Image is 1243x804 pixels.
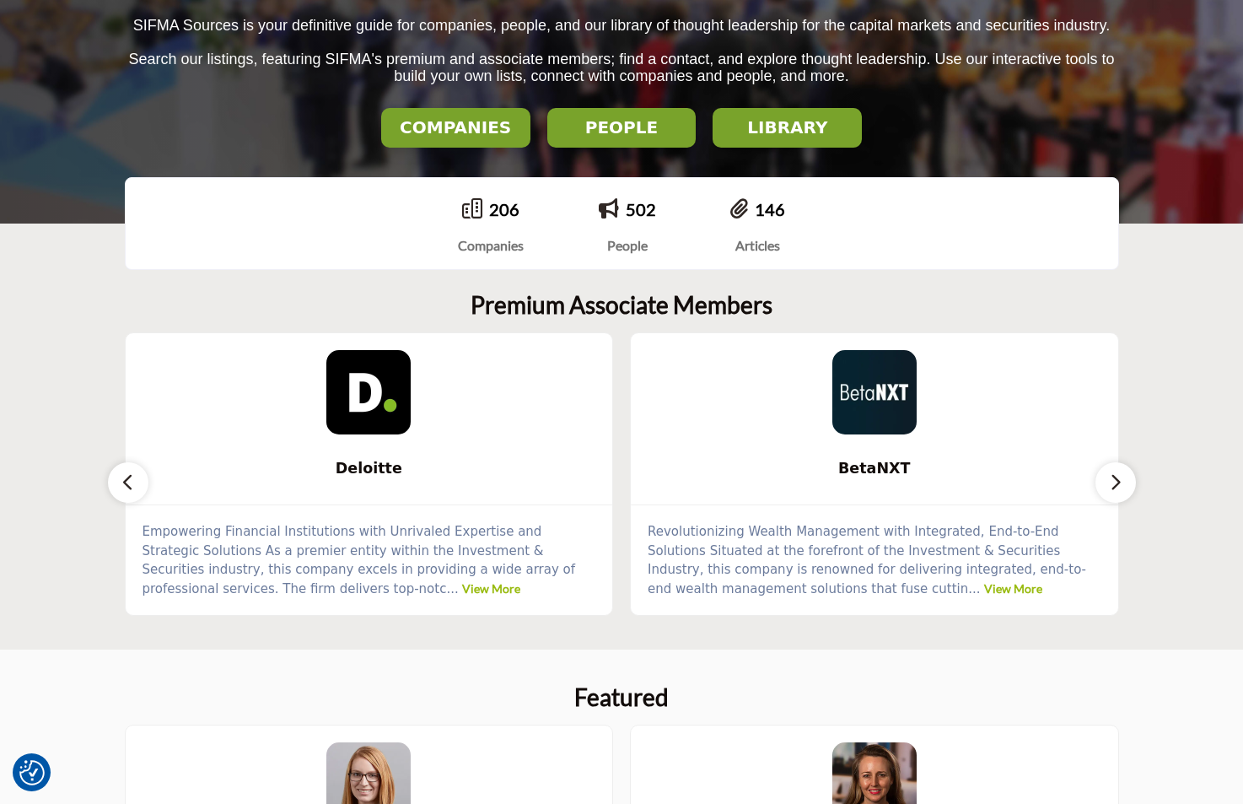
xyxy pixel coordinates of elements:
a: 146 [755,199,785,219]
b: BetaNXT [656,446,1093,491]
img: Deloitte [326,350,411,434]
span: SIFMA Sources is your definitive guide for companies, people, and our library of thought leadersh... [133,17,1110,34]
button: COMPANIES [381,108,530,148]
button: PEOPLE [547,108,697,148]
h2: Premium Associate Members [471,291,772,320]
h2: LIBRARY [718,117,857,138]
b: Deloitte [151,446,588,491]
a: 502 [626,199,656,219]
span: ... [968,581,980,596]
div: Companies [458,235,524,256]
img: BetaNXT [832,350,917,434]
p: Revolutionizing Wealth Management with Integrated, End-to-End Solutions Situated at the forefront... [648,522,1101,598]
button: Consent Preferences [19,760,45,785]
div: Articles [730,235,785,256]
p: Empowering Financial Institutions with Unrivaled Expertise and Strategic Solutions As a premier e... [143,522,596,598]
a: Deloitte [126,446,613,491]
span: BetaNXT [656,457,1093,479]
a: View More [984,581,1042,596]
button: LIBRARY [713,108,862,148]
span: ... [446,581,458,596]
h2: PEOPLE [552,117,691,138]
h2: COMPANIES [386,117,525,138]
span: Deloitte [151,457,588,479]
h2: Featured [574,683,669,712]
span: Search our listings, featuring SIFMA's premium and associate members; find a contact, and explore... [128,51,1114,85]
a: View More [462,581,520,596]
div: People [599,235,656,256]
img: Revisit consent button [19,760,45,785]
a: BetaNXT [631,446,1118,491]
a: 206 [489,199,519,219]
